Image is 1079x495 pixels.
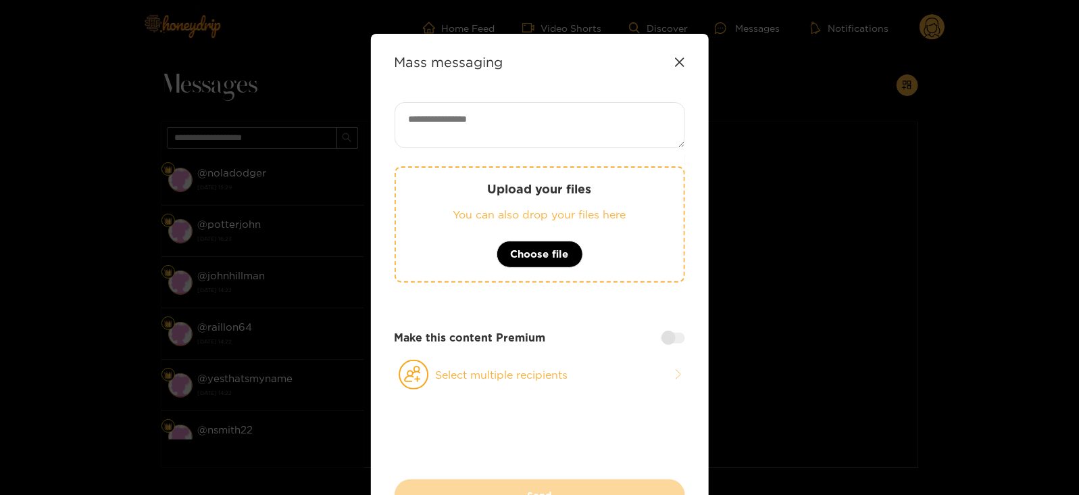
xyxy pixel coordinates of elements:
[395,54,503,70] strong: Mass messaging
[423,207,657,222] p: You can also drop your files here
[395,330,546,346] strong: Make this content Premium
[511,246,569,262] span: Choose file
[423,181,657,197] p: Upload your files
[395,359,685,390] button: Select multiple recipients
[497,241,583,268] button: Choose file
